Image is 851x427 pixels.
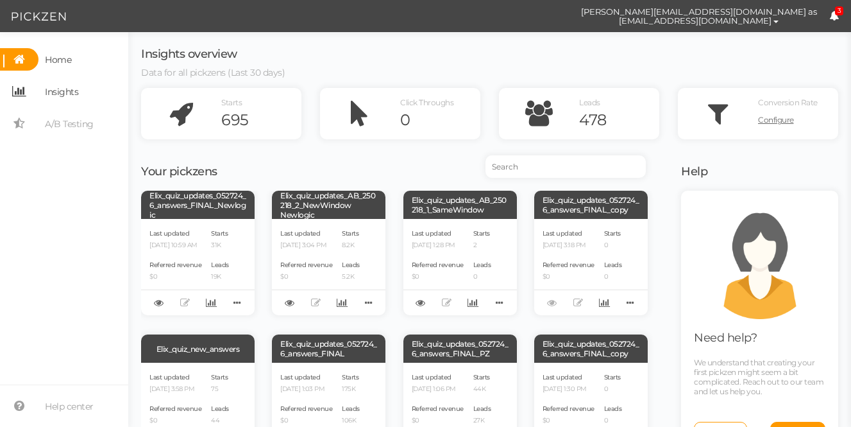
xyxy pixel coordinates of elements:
span: Last updated [280,229,320,238]
p: 106K [342,417,360,425]
span: We understand that creating your first pickzen might seem a bit complicated. Reach out to our tea... [694,358,823,396]
span: Referred revenue [543,261,594,269]
span: Starts [211,229,228,238]
p: $0 [412,417,464,425]
p: 27K [473,417,491,425]
span: Configure [758,115,794,125]
span: Leads [473,405,491,413]
img: cd8312e7a6b0c0157f3589280924bf3e [546,5,569,28]
input: Search [485,155,646,178]
span: Last updated [412,373,451,381]
span: Last updated [280,373,320,381]
div: 0 [400,110,480,130]
p: [DATE] 1:28 PM [412,241,464,250]
p: 75 [211,385,229,394]
p: 19K [211,273,229,281]
p: [DATE] 3:18 PM [543,241,594,250]
span: Leads [211,405,229,413]
a: Configure [758,110,838,130]
p: 175K [342,385,360,394]
img: support.png [702,204,818,319]
span: Starts [342,373,358,381]
p: $0 [543,273,594,281]
span: Insights overview [141,47,237,61]
span: Leads [604,261,622,269]
p: [DATE] 1:06 PM [412,385,464,394]
span: Home [45,49,71,70]
div: Last updated [DATE] 3:04 PM Referred revenue $0 Starts 8.2K Leads 5.2K [272,219,385,315]
p: $0 [543,417,594,425]
span: Last updated [543,373,582,381]
p: $0 [149,417,201,425]
p: 2 [473,241,491,250]
span: Need help? [694,331,757,345]
span: Referred revenue [280,261,332,269]
p: 0 [604,417,622,425]
p: [DATE] 1:03 PM [280,385,332,394]
span: Last updated [412,229,451,238]
span: Help [681,164,707,179]
p: [DATE] 10:59 AM [149,241,201,250]
p: $0 [280,273,332,281]
div: 695 [221,110,301,130]
span: Click Throughs [400,98,453,107]
span: Insights [45,82,78,102]
span: A/B Testing [45,114,94,134]
p: 31K [211,241,229,250]
div: Last updated [DATE] 10:59 AM Referred revenue $0 Starts 31K Leads 19K [141,219,255,315]
span: Referred revenue [412,405,464,413]
p: [DATE] 3:58 PM [149,385,201,394]
p: 0 [604,385,622,394]
button: [PERSON_NAME][EMAIL_ADDRESS][DOMAIN_NAME] as [EMAIL_ADDRESS][DOMAIN_NAME] [569,1,829,31]
span: Starts [604,373,621,381]
span: 3 [835,6,844,16]
span: Data for all pickzens (Last 30 days) [141,67,285,78]
span: [PERSON_NAME][EMAIL_ADDRESS][DOMAIN_NAME] as [581,7,817,16]
p: $0 [149,273,201,281]
p: [DATE] 1:30 PM [543,385,594,394]
p: 0 [604,273,622,281]
p: $0 [412,273,464,281]
span: [EMAIL_ADDRESS][DOMAIN_NAME] [619,15,771,26]
span: Referred revenue [280,405,332,413]
span: Leads [473,261,491,269]
span: Last updated [543,229,582,238]
span: Starts [342,229,358,238]
span: Leads [211,261,229,269]
p: 5.2K [342,273,360,281]
p: [DATE] 3:04 PM [280,241,332,250]
span: Last updated [149,373,189,381]
span: Leads [342,261,360,269]
span: Leads [604,405,622,413]
div: Last updated [DATE] 1:28 PM Referred revenue $0 Starts 2 Leads 0 [403,219,517,315]
span: Referred revenue [412,261,464,269]
span: Conversion Rate [758,98,818,107]
img: Pickzen logo [12,9,66,24]
span: Starts [211,373,228,381]
div: Last updated [DATE] 3:18 PM Referred revenue $0 Starts 0 Leads 0 [534,219,648,315]
span: Referred revenue [149,405,201,413]
p: 44K [473,385,491,394]
span: Leads [579,98,600,107]
p: 0 [604,241,622,250]
p: 0 [473,273,491,281]
p: 8.2K [342,241,360,250]
span: Starts [221,98,242,107]
span: Starts [604,229,621,238]
p: 44 [211,417,229,425]
p: $0 [280,417,332,425]
span: Starts [473,229,490,238]
span: Your pickzens [141,164,217,179]
span: Referred revenue [543,405,594,413]
span: Leads [342,405,360,413]
span: Help center [45,396,94,417]
span: Referred revenue [149,261,201,269]
div: 478 [579,110,659,130]
span: Last updated [149,229,189,238]
span: Starts [473,373,490,381]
